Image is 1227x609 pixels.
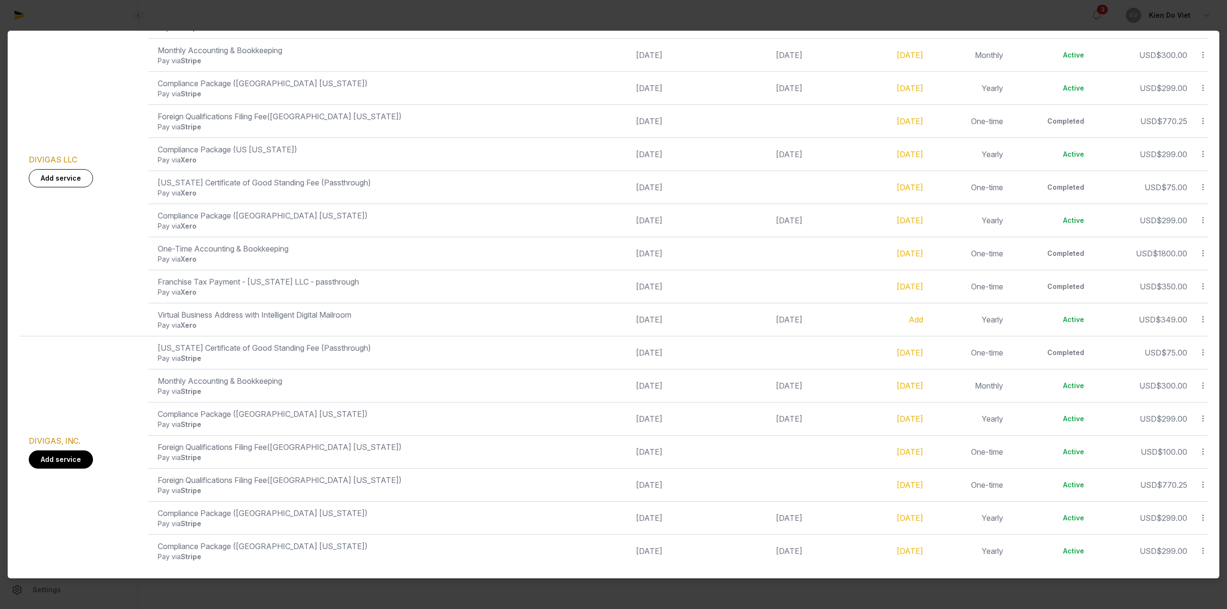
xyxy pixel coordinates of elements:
span: Xero [181,189,197,197]
a: DIVIGAS, INC. [29,436,81,446]
span: $299.00 [1157,546,1187,556]
div: Foreign Qualifications Filing Fee [158,111,544,122]
td: [DATE] [549,38,668,71]
span: $300.00 [1156,381,1187,391]
div: Completed [1019,282,1084,291]
span: $299.00 [1157,513,1187,523]
span: [DATE] [776,50,802,60]
a: DIVIGAS LLC [29,155,77,164]
span: [DATE] [776,381,802,391]
td: [DATE] [549,270,668,303]
span: Stripe [181,387,201,395]
span: Stripe [181,519,201,528]
div: Pay via [158,254,544,264]
div: Pay via [158,287,544,297]
td: [DATE] [549,369,668,402]
a: [DATE] [897,348,923,357]
div: Pay via [158,89,544,99]
td: Yearly [929,534,1009,567]
span: $299.00 [1157,149,1187,159]
div: Pay via [158,321,544,330]
span: USD [1140,116,1157,126]
span: $100.00 [1158,447,1187,457]
div: Pay via [158,188,544,198]
td: Yearly [929,501,1009,534]
div: Pay via [158,221,544,231]
div: Active [1019,149,1084,159]
div: Active [1019,447,1084,457]
a: Add [909,315,923,324]
span: Xero [181,255,197,263]
div: Monthly Accounting & Bookkeeping [158,45,544,56]
div: Pay via [158,519,544,529]
span: $350.00 [1157,282,1187,291]
div: Compliance Package ([GEOGRAPHIC_DATA] [US_STATE]) [158,78,544,89]
span: USD [1140,414,1157,424]
span: [DATE] [776,315,802,324]
div: Completed [1019,249,1084,258]
div: Completed [1019,183,1084,192]
div: Active [1019,83,1084,93]
span: $1800.00 [1153,249,1187,258]
a: Add service [29,169,93,187]
td: One-time [929,468,1009,501]
div: [US_STATE] Certificate of Good Standing Fee (Passthrough) [158,177,544,188]
span: USD [1140,282,1157,291]
div: Pay via [158,354,544,363]
a: [DATE] [897,447,923,457]
td: One-time [929,237,1009,270]
span: ([GEOGRAPHIC_DATA] [US_STATE]) [267,475,402,485]
div: Active [1019,513,1084,523]
div: Pay via [158,122,544,132]
div: Active [1019,315,1084,324]
div: Pay via [158,486,544,495]
div: Compliance Package (US [US_STATE]) [158,144,544,155]
span: USD [1140,216,1157,225]
div: Active [1019,546,1084,556]
span: Xero [181,156,197,164]
td: Yearly [929,204,1009,237]
span: [DATE] [776,513,802,523]
td: [DATE] [549,204,668,237]
span: $349.00 [1156,315,1187,324]
span: USD [1145,183,1161,192]
div: Pay via [158,420,544,429]
span: [DATE] [776,414,802,424]
div: Foreign Qualifications Filing Fee [158,441,544,453]
span: Stripe [181,486,201,494]
div: Active [1019,381,1084,391]
span: $75.00 [1161,348,1187,357]
a: [DATE] [897,116,923,126]
span: $299.00 [1157,414,1187,424]
td: Yearly [929,71,1009,104]
span: $300.00 [1156,50,1187,60]
span: $299.00 [1157,216,1187,225]
div: Pay via [158,453,544,462]
a: [DATE] [897,546,923,556]
td: [DATE] [549,501,668,534]
td: [DATE] [549,71,668,104]
div: Compliance Package ([GEOGRAPHIC_DATA] [US_STATE]) [158,408,544,420]
div: Compliance Package ([GEOGRAPHIC_DATA] [US_STATE]) [158,540,544,552]
div: Franchise Tax Payment - [US_STATE] LLC - passthrough [158,276,544,287]
span: ([GEOGRAPHIC_DATA] [US_STATE]) [267,442,402,452]
a: [DATE] [897,414,923,424]
td: [DATE] [549,171,668,204]
td: [DATE] [549,435,668,468]
td: Yearly [929,402,1009,435]
span: $770.25 [1157,116,1187,126]
span: [DATE] [776,149,802,159]
td: [DATE] [549,402,668,435]
span: USD [1140,83,1157,93]
td: [DATE] [549,468,668,501]
span: USD [1140,546,1157,556]
a: [DATE] [897,249,923,258]
td: [DATE] [549,237,668,270]
div: Virtual Business Address with Intelligent Digital Mailroom [158,309,544,321]
span: USD [1136,249,1153,258]
div: Completed [1019,348,1084,357]
td: [DATE] [549,138,668,171]
a: [DATE] [897,83,923,93]
span: $299.00 [1157,83,1187,93]
td: Yearly [929,303,1009,336]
